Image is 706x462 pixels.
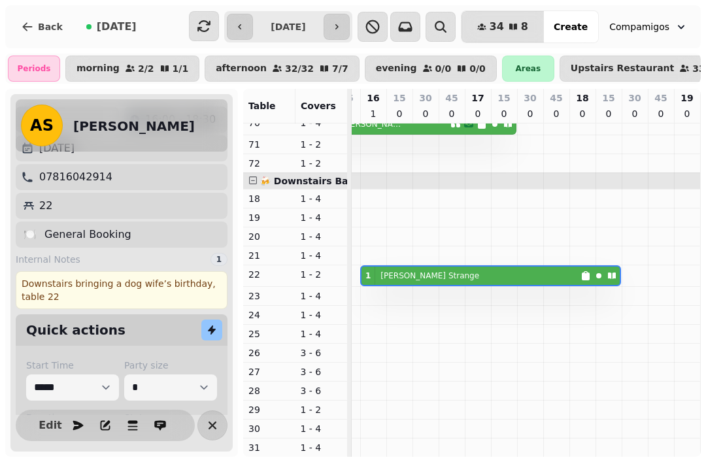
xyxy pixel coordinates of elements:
[576,91,588,105] p: 18
[301,441,343,454] p: 1 - 4
[205,56,360,82] button: afternoon32/327/7
[248,192,290,205] p: 18
[601,15,696,39] button: Compamigos
[248,365,290,378] p: 27
[210,253,227,266] div: 1
[8,56,60,82] div: Periods
[577,107,588,120] p: 0
[630,107,640,120] p: 0
[301,346,343,359] p: 3 - 6
[499,107,509,120] p: 0
[603,107,614,120] p: 0
[376,63,417,74] p: evening
[248,157,290,170] p: 72
[248,268,290,281] p: 22
[248,327,290,340] p: 25
[602,91,614,105] p: 15
[394,107,405,120] p: 0
[216,63,267,74] p: afternoon
[248,138,290,151] p: 71
[173,64,189,73] p: 1 / 1
[248,101,276,111] span: Table
[38,22,63,31] span: Back
[301,308,343,322] p: 1 - 4
[248,403,290,416] p: 29
[419,91,431,105] p: 30
[248,230,290,243] p: 20
[73,117,195,135] h2: [PERSON_NAME]
[39,169,112,185] p: 07816042914
[248,308,290,322] p: 24
[393,91,405,105] p: 15
[138,64,154,73] p: 2 / 2
[656,107,666,120] p: 0
[473,107,483,120] p: 0
[502,56,554,82] div: Areas
[367,91,379,105] p: 16
[301,249,343,262] p: 1 - 4
[285,64,314,73] p: 32 / 32
[628,91,641,105] p: 30
[435,64,452,73] p: 0 / 0
[26,359,119,372] label: Start Time
[65,56,199,82] button: morning2/21/1
[609,20,669,33] span: Compamigos
[571,63,675,74] p: Upstairs Restaurant
[301,365,343,378] p: 3 - 6
[654,91,667,105] p: 45
[497,91,510,105] p: 15
[446,107,457,120] p: 0
[248,422,290,435] p: 30
[301,422,343,435] p: 1 - 4
[525,107,535,120] p: 0
[301,230,343,243] p: 1 - 4
[260,176,380,186] span: 🍻 Downstairs Bar Area
[76,63,120,74] p: morning
[248,384,290,397] p: 28
[490,22,504,32] span: 34
[365,56,497,82] button: evening0/00/0
[681,91,693,105] p: 19
[248,346,290,359] p: 26
[445,91,458,105] p: 45
[44,227,131,242] p: General Booking
[37,412,63,438] button: Edit
[462,11,544,42] button: 348
[301,101,336,111] span: Covers
[39,140,75,156] p: [DATE]
[301,403,343,416] p: 1 - 2
[521,22,528,32] span: 8
[39,198,52,214] p: 22
[248,249,290,262] p: 21
[10,11,73,42] button: Back
[76,11,147,42] button: [DATE]
[301,289,343,303] p: 1 - 4
[97,22,137,32] span: [DATE]
[42,420,58,431] span: Edit
[301,192,343,205] p: 1 - 4
[248,441,290,454] p: 31
[420,107,431,120] p: 0
[30,118,54,133] span: AS
[365,271,371,281] div: 1
[543,11,598,42] button: Create
[368,107,378,120] p: 1
[301,327,343,340] p: 1 - 4
[301,268,343,281] p: 1 - 2
[301,157,343,170] p: 1 - 2
[554,22,588,31] span: Create
[332,64,348,73] p: 7 / 7
[469,64,486,73] p: 0 / 0
[16,253,80,266] span: Internal Notes
[682,107,692,120] p: 0
[550,91,562,105] p: 45
[24,227,37,242] p: 🍽️
[524,91,536,105] p: 30
[301,211,343,224] p: 1 - 4
[301,138,343,151] p: 1 - 2
[124,359,217,372] label: Party size
[551,107,562,120] p: 0
[248,289,290,303] p: 23
[301,384,343,397] p: 3 - 6
[248,211,290,224] p: 19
